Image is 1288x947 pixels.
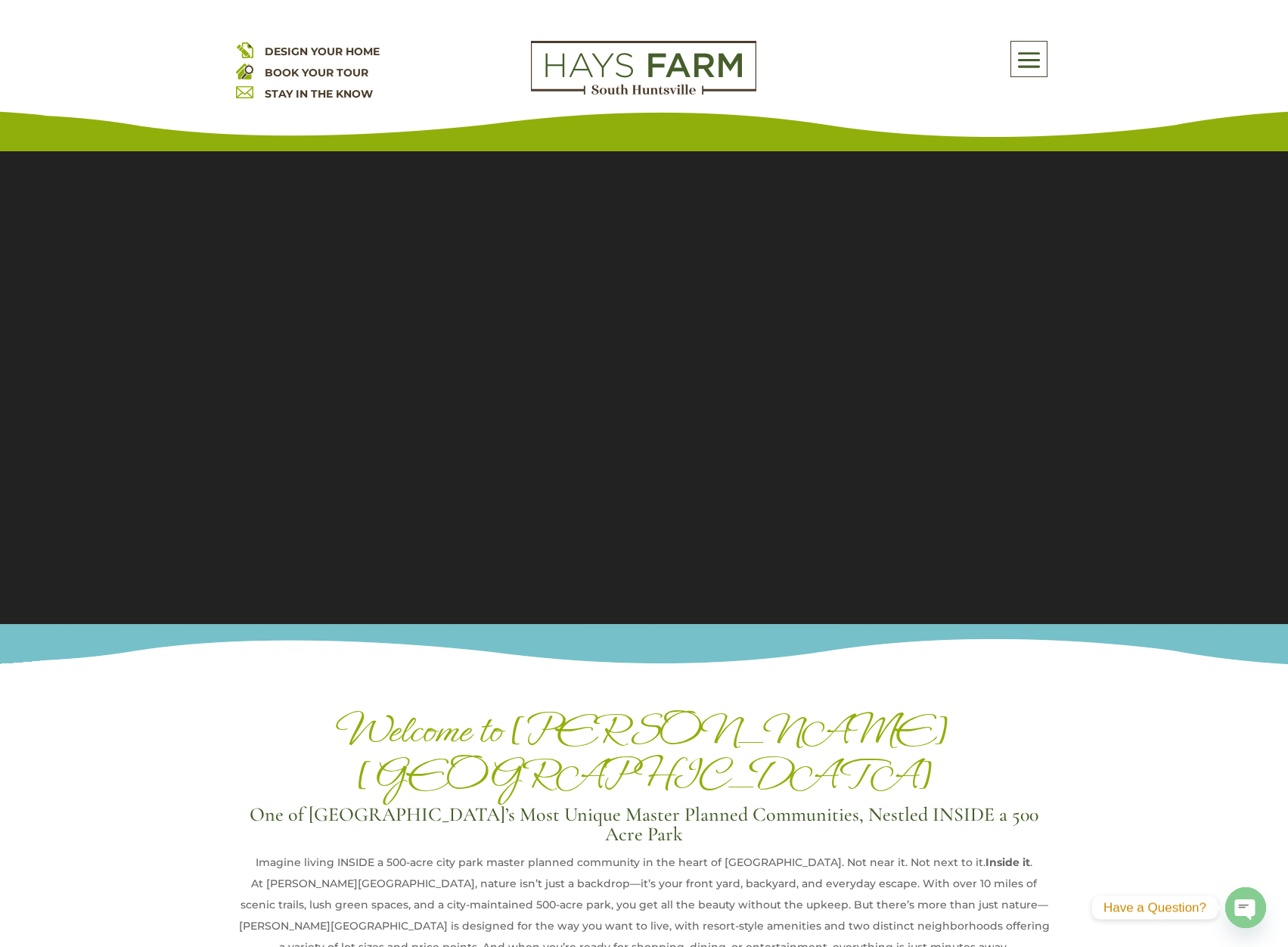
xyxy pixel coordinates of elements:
a: hays farm homes huntsville development [531,85,756,98]
img: Logo [531,41,756,95]
a: STAY IN THE KNOW [265,87,373,101]
h3: One of [GEOGRAPHIC_DATA]’s Most Unique Master Planned Communities, Nestled INSIDE a 500 Acre Park [236,805,1053,852]
div: Imagine living INSIDE a 500-acre city park master planned community in the heart of [GEOGRAPHIC_D... [236,852,1053,873]
h1: Welcome to [PERSON_NAME][GEOGRAPHIC_DATA] [236,708,1053,805]
a: BOOK YOUR TOUR [265,66,368,79]
strong: Inside it [985,855,1030,869]
img: book your home tour [236,62,253,79]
